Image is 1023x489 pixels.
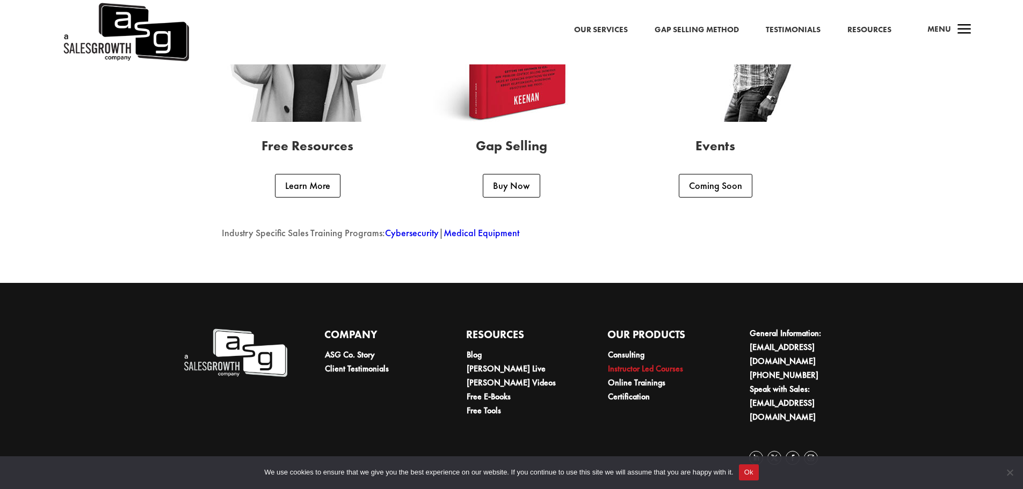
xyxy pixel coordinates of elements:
[275,174,340,198] a: Learn More
[927,24,951,34] span: Menu
[385,227,439,239] a: Cybersecurity
[262,137,353,155] span: Free Resources
[608,391,650,402] a: Certification
[1004,467,1015,478] span: No
[222,227,802,239] p: Industry Specific Sales Training Programs: |
[325,349,375,360] a: ASG Co. Story
[847,23,891,37] a: Resources
[804,451,818,465] a: Follow on Instagram
[679,174,752,198] a: Coming Soon
[467,363,546,374] a: [PERSON_NAME] Live
[574,23,628,37] a: Our Services
[767,451,781,465] a: Follow on X
[954,19,975,41] span: a
[325,363,389,374] a: Client Testimonials
[324,326,429,348] h4: Company
[750,369,818,381] a: [PHONE_NUMBER]
[608,377,665,388] a: Online Trainings
[749,451,763,465] a: Follow on LinkedIn
[466,326,571,348] h4: Resources
[264,467,733,478] span: We use cookies to ensure that we give you the best experience on our website. If you continue to ...
[607,326,712,348] h4: Our Products
[750,341,816,367] a: [EMAIL_ADDRESS][DOMAIN_NAME]
[483,174,540,198] a: Buy Now
[467,391,511,402] a: Free E-Books
[695,137,735,155] span: Events
[750,397,816,422] a: [EMAIL_ADDRESS][DOMAIN_NAME]
[739,464,759,480] button: Ok
[467,377,556,388] a: [PERSON_NAME] Videos
[467,405,501,416] a: Free Tools
[444,227,519,239] a: Medical Equipment
[476,137,547,155] span: Gap Selling
[750,326,854,368] li: General Information:
[608,363,683,374] a: Instructor Led Courses
[183,326,287,379] img: A Sales Growth Company
[786,451,800,465] a: Follow on Facebook
[750,382,854,424] li: Speak with Sales:
[608,349,644,360] a: Consulting
[655,23,739,37] a: Gap Selling Method
[467,349,482,360] a: Blog
[766,23,821,37] a: Testimonials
